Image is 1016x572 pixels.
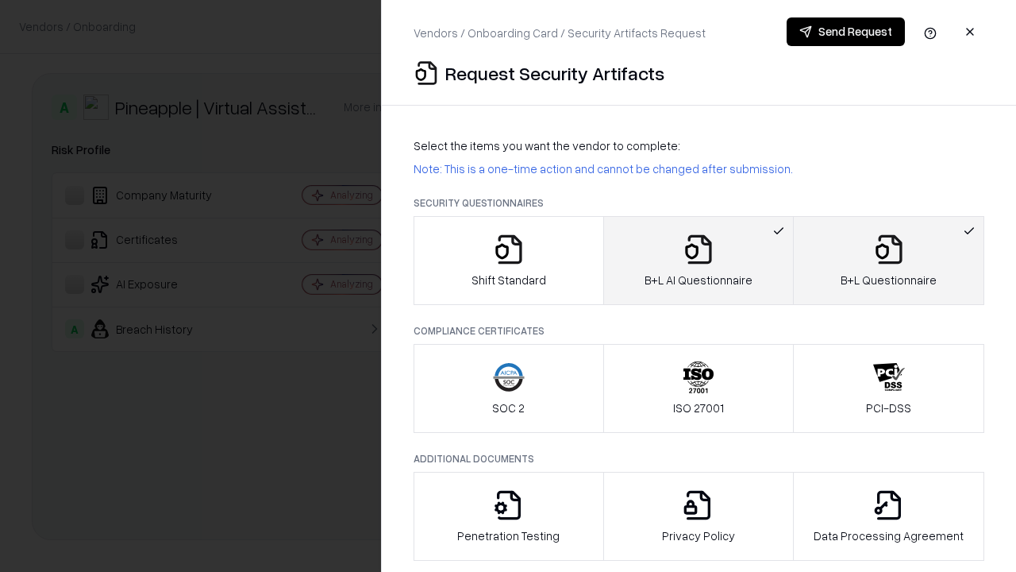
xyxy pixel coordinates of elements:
[866,400,911,416] p: PCI-DSS
[645,272,752,288] p: B+L AI Questionnaire
[841,272,937,288] p: B+L Questionnaire
[814,528,964,544] p: Data Processing Agreement
[414,344,604,433] button: SOC 2
[793,344,984,433] button: PCI-DSS
[445,60,664,86] p: Request Security Artifacts
[603,216,795,305] button: B+L AI Questionnaire
[471,272,546,288] p: Shift Standard
[414,137,984,154] p: Select the items you want the vendor to complete:
[673,400,724,416] p: ISO 27001
[414,25,706,41] p: Vendors / Onboarding Card / Security Artifacts Request
[414,216,604,305] button: Shift Standard
[603,344,795,433] button: ISO 27001
[787,17,905,46] button: Send Request
[793,472,984,561] button: Data Processing Agreement
[414,196,984,210] p: Security Questionnaires
[414,472,604,561] button: Penetration Testing
[414,160,984,177] p: Note: This is a one-time action and cannot be changed after submission.
[662,528,735,544] p: Privacy Policy
[414,324,984,338] p: Compliance Certificates
[457,528,560,544] p: Penetration Testing
[603,472,795,561] button: Privacy Policy
[793,216,984,305] button: B+L Questionnaire
[492,400,525,416] p: SOC 2
[414,452,984,466] p: Additional Documents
